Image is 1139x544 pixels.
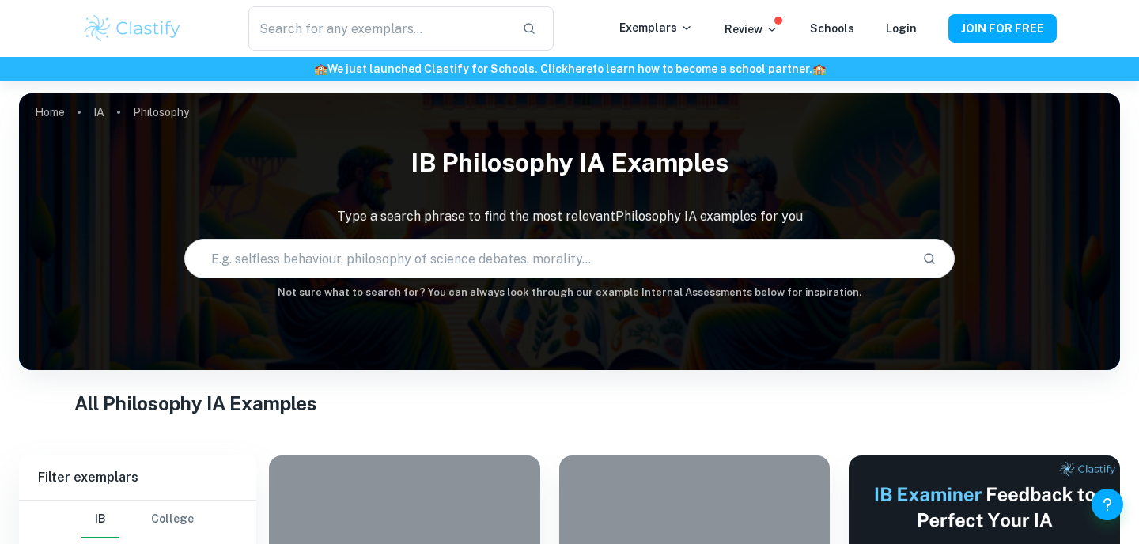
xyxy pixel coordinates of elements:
[19,138,1120,188] h1: IB Philosophy IA examples
[1092,489,1123,520] button: Help and Feedback
[74,389,1065,417] h1: All Philosophy IA Examples
[3,60,1136,77] h6: We just launched Clastify for Schools. Click to learn how to become a school partner.
[19,455,256,500] h6: Filter exemplars
[185,236,910,281] input: E.g. selfless behaviour, philosophy of science debates, morality...
[93,101,104,123] a: IA
[248,6,509,51] input: Search for any exemplars...
[81,501,194,538] div: Filter type choice
[151,501,194,538] button: College
[725,21,778,38] p: Review
[812,62,826,75] span: 🏫
[568,62,592,75] a: here
[314,62,327,75] span: 🏫
[619,19,693,36] p: Exemplars
[916,245,943,272] button: Search
[19,207,1120,226] p: Type a search phrase to find the most relevant Philosophy IA examples for you
[81,501,119,538] button: IB
[19,285,1120,300] h6: Not sure what to search for? You can always look through our example Internal Assessments below f...
[133,104,189,121] p: Philosophy
[35,101,65,123] a: Home
[82,13,183,44] img: Clastify logo
[810,22,854,35] a: Schools
[948,14,1057,43] button: JOIN FOR FREE
[886,22,917,35] a: Login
